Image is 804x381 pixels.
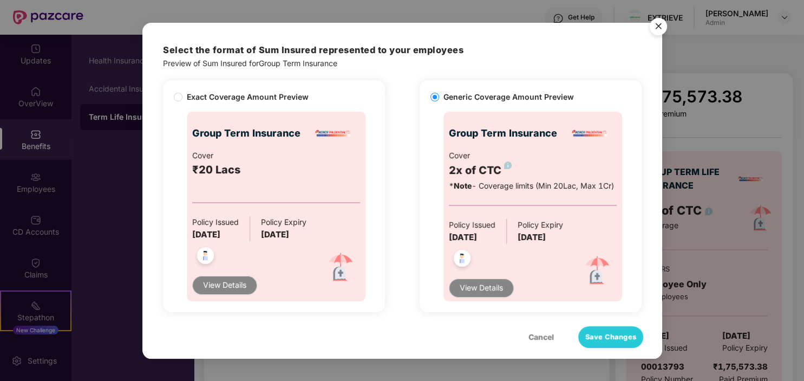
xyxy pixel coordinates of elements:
img: svg+xml;base64,PHN2ZyB4bWxucz0iaHR0cDovL3d3dy53My5vcmcvMjAwMC9zdmciIHdpZHRoPSI3MiIgaGVpZ2h0PSI3Mi... [577,251,616,290]
img: info [504,161,512,169]
span: Policy Issued [192,216,239,228]
span: ₹20 Lacs [192,163,243,176]
img: svg+xml;base64,PHN2ZyB4bWxucz0iaHR0cDovL3d3dy53My5vcmcvMjAwMC9zdmciIHdpZHRoPSI3MiIgaGVpZ2h0PSI3Mi... [321,248,360,287]
img: insurerLogo [314,114,352,152]
span: Policy Expiry [261,216,306,228]
button: Close [643,12,672,42]
div: Exact Coverage Amount Preview [187,91,365,102]
img: svg+xml;base64,PHN2ZyB4bWxucz0iaHR0cDovL3d3dy53My5vcmcvMjAwMC9zdmciIHdpZHRoPSI1NiIgaGVpZ2h0PSI1Ni... [643,12,674,43]
span: [DATE] [517,231,545,244]
span: View Details [203,279,246,291]
span: [DATE] [261,228,289,241]
span: Save Changes [585,332,636,343]
span: Policy Expiry [517,219,563,231]
span: 2x of CTC [448,163,512,176]
button: Generic Coverage Amount PreviewGroup Term InsuranceinsurerLogoCover2x of CTC info*Note- Coverage ... [448,279,513,298]
span: Cover [192,150,213,159]
b: Note [453,181,471,190]
h3: Select the format of Sum Insured represented to your employees [163,43,642,57]
div: Generic Coverage Amount Preview [443,91,622,102]
span: Cancel [528,331,554,343]
span: [DATE] [192,228,220,241]
button: Save Changes [578,326,643,347]
div: Preview of Sum Insured for Group Term Insurance [163,57,642,69]
div: Group Term Insurance [448,125,557,140]
img: svg+xml;base64,PHN2ZyB4bWxucz0iaHR0cDovL3d3dy53My5vcmcvMjAwMC9zdmciIHdpZHRoPSI0OC45NDMiIGhlaWdodD... [448,247,475,273]
button: Cancel [520,328,562,345]
button: Exact Coverage Amount PreviewGroup Term InsuranceinsurerLogoCover₹20 Lacs Policy Issued[DATE]Poli... [192,275,257,294]
div: Group Term Insurance [192,125,300,140]
span: [DATE] [448,231,476,244]
img: svg+xml;base64,PHN2ZyB4bWxucz0iaHR0cDovL3d3dy53My5vcmcvMjAwMC9zdmciIHdpZHRoPSI0OC45NDMiIGhlaWdodD... [192,243,219,270]
div: * - Coverage limits (Min 20Lac, Max 1Cr) [448,180,616,192]
span: Policy Issued [448,219,495,231]
span: Cover [448,150,469,159]
img: insurerLogo [570,114,608,152]
span: View Details [459,282,502,294]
